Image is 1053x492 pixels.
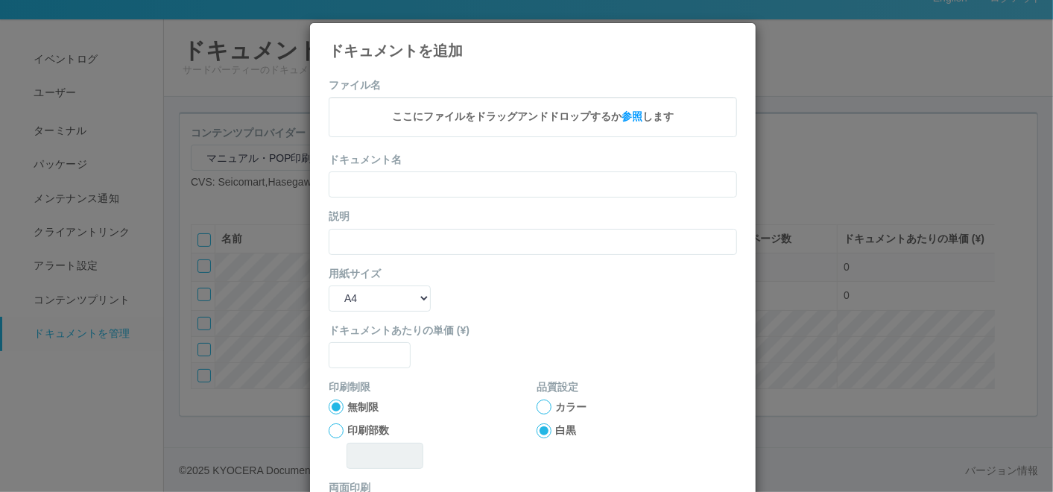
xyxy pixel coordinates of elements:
label: 白黒 [555,423,576,438]
span: ここにファイルをドラッグアンドドロップするか します [392,110,674,122]
h4: ドキュメントを追加 [329,42,737,59]
label: カラー [555,400,586,415]
label: 印刷制限 [329,379,370,395]
label: 品質設定 [537,379,578,395]
label: 無制限 [347,400,379,415]
label: 説明 [329,209,350,224]
label: 用紙サイズ [329,266,381,282]
label: 印刷部数 [347,423,389,438]
span: 参照 [622,110,642,122]
label: ファイル名 [329,78,381,93]
label: ドキュメントあたりの単価 (¥) [329,323,737,338]
label: ドキュメント名 [329,152,402,168]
